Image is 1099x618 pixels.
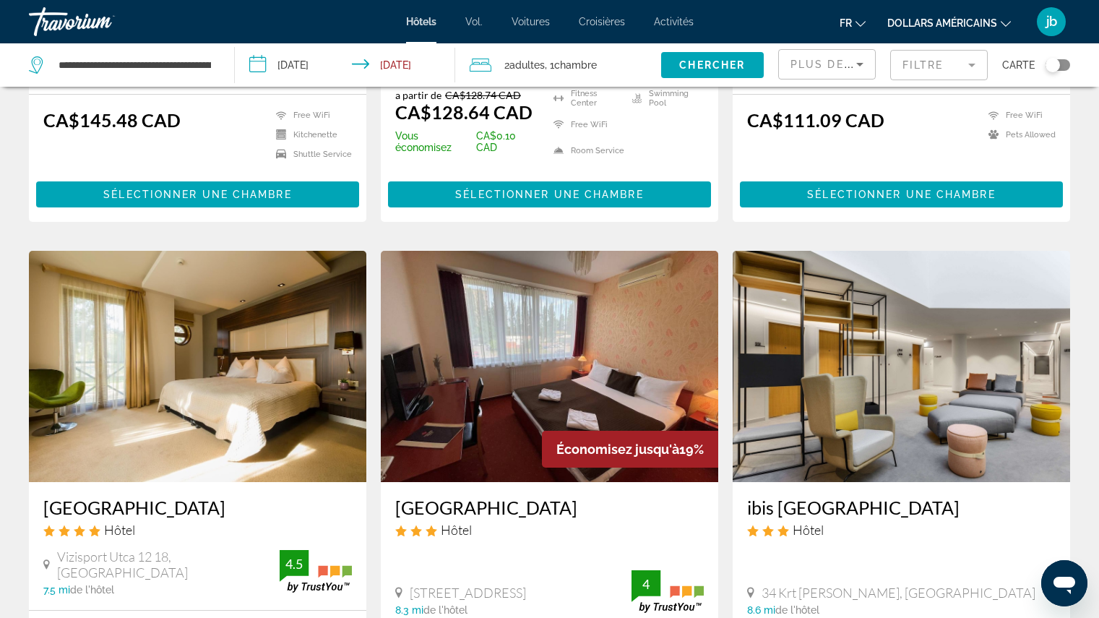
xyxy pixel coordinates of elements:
[103,189,291,200] span: Sélectionner une chambre
[775,604,819,616] span: de l'hôtel
[747,497,1056,518] a: ibis [GEOGRAPHIC_DATA]
[981,129,1056,141] li: Pets Allowed
[269,129,352,141] li: Kitchenette
[554,59,597,71] span: Chambre
[395,130,535,153] p: CA$0.10 CAD
[36,181,359,207] button: Sélectionner une chambre
[423,604,467,616] span: de l'hôtel
[395,497,704,518] a: [GEOGRAPHIC_DATA]
[410,585,526,601] span: [STREET_ADDRESS]
[504,55,545,75] span: 2
[388,181,711,207] button: Sélectionner une chambre
[632,575,660,593] div: 4
[632,570,704,613] img: trustyou-badge.svg
[280,555,309,572] div: 4.5
[762,585,1035,601] span: 34 Krt [PERSON_NAME], [GEOGRAPHIC_DATA]
[395,130,473,153] span: Vous économisez
[1033,7,1070,37] button: Menu utilisateur
[1041,560,1087,606] iframe: Bouton de lancement de la fenêtre de messagerie
[793,522,824,538] span: Hôtel
[790,56,863,73] mat-select: Sort by
[890,49,988,81] button: Filter
[395,522,704,538] div: 3 star Hotel
[840,17,852,29] font: fr
[740,185,1063,201] a: Sélectionner une chambre
[747,109,884,131] ins: CA$111.09 CAD
[29,251,366,482] img: Hotel image
[395,101,533,123] ins: CA$128.64 CAD
[625,89,704,108] li: Swimming Pool
[545,55,597,75] span: , 1
[661,52,764,78] button: Chercher
[546,89,625,108] li: Fitness Center
[235,43,455,87] button: Check-in date: Sep 7, 2025 Check-out date: Sep 8, 2025
[807,189,995,200] span: Sélectionner une chambre
[43,522,352,538] div: 4 star Hotel
[36,185,359,201] a: Sélectionner une chambre
[747,604,775,616] span: 8.6 mi
[556,442,679,457] span: Économisez jusqu'à
[790,59,984,70] span: Plus de grandes économies
[887,17,997,29] font: dollars américains
[388,185,711,201] a: Sélectionner une chambre
[465,16,483,27] a: Vol.
[512,16,550,27] a: Voitures
[43,584,70,596] span: 7.5 mi
[395,604,423,616] span: 8.3 mi
[269,109,352,121] li: Free WiFi
[542,431,718,468] div: 19%
[1035,59,1070,72] button: Toggle map
[104,522,135,538] span: Hôtel
[740,181,1063,207] button: Sélectionner une chambre
[406,16,436,27] a: Hôtels
[1046,14,1057,29] font: jb
[733,251,1070,482] img: Hotel image
[546,141,625,160] li: Room Service
[679,59,745,71] span: Chercher
[29,3,173,40] a: Travorium
[840,12,866,33] button: Changer de langue
[887,12,1011,33] button: Changer de devise
[1002,55,1035,75] span: Carte
[43,109,181,131] ins: CA$145.48 CAD
[455,189,643,200] span: Sélectionner une chambre
[57,549,280,580] span: Vizisport Utca 12 18, [GEOGRAPHIC_DATA]
[579,16,625,27] a: Croisières
[509,59,545,71] span: Adultes
[654,16,694,27] a: Activités
[981,109,1056,121] li: Free WiFi
[395,89,441,101] span: a partir de
[546,115,625,134] li: Free WiFi
[441,522,472,538] span: Hôtel
[269,148,352,160] li: Shuttle Service
[70,584,114,596] span: de l'hôtel
[381,251,718,482] img: Hotel image
[280,550,352,593] img: trustyou-badge.svg
[445,89,521,101] del: CA$128.74 CAD
[747,522,1056,538] div: 3 star Hotel
[455,43,661,87] button: Travelers: 2 adults, 0 children
[43,497,352,518] a: [GEOGRAPHIC_DATA]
